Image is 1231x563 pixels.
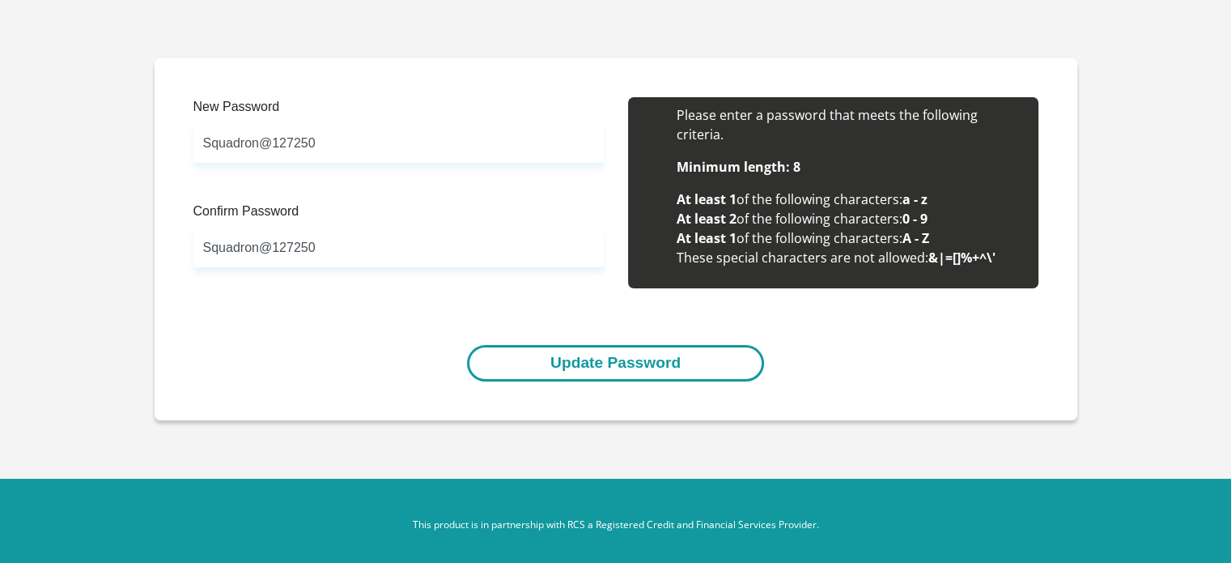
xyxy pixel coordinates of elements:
li: of the following characters: [677,190,1022,209]
b: a - z [902,190,927,208]
b: At least 1 [677,190,736,208]
b: 0 - 9 [902,210,927,228]
p: This product is in partnership with RCS a Registered Credit and Financial Services Provider. [167,518,1065,532]
input: Enter new Password [193,123,604,163]
b: At least 1 [677,229,736,247]
b: A - Z [902,229,929,247]
b: &|=[]%+^\' [928,249,995,267]
b: At least 2 [677,210,736,228]
b: Minimum length: 8 [677,158,800,176]
li: Please enter a password that meets the following criteria. [677,105,1022,144]
label: New Password [193,97,604,123]
input: Confirm Password [193,228,604,267]
label: Confirm Password [193,202,604,228]
li: These special characters are not allowed: [677,248,1022,267]
button: Update Password [467,345,764,382]
li: of the following characters: [677,209,1022,228]
li: of the following characters: [677,228,1022,248]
